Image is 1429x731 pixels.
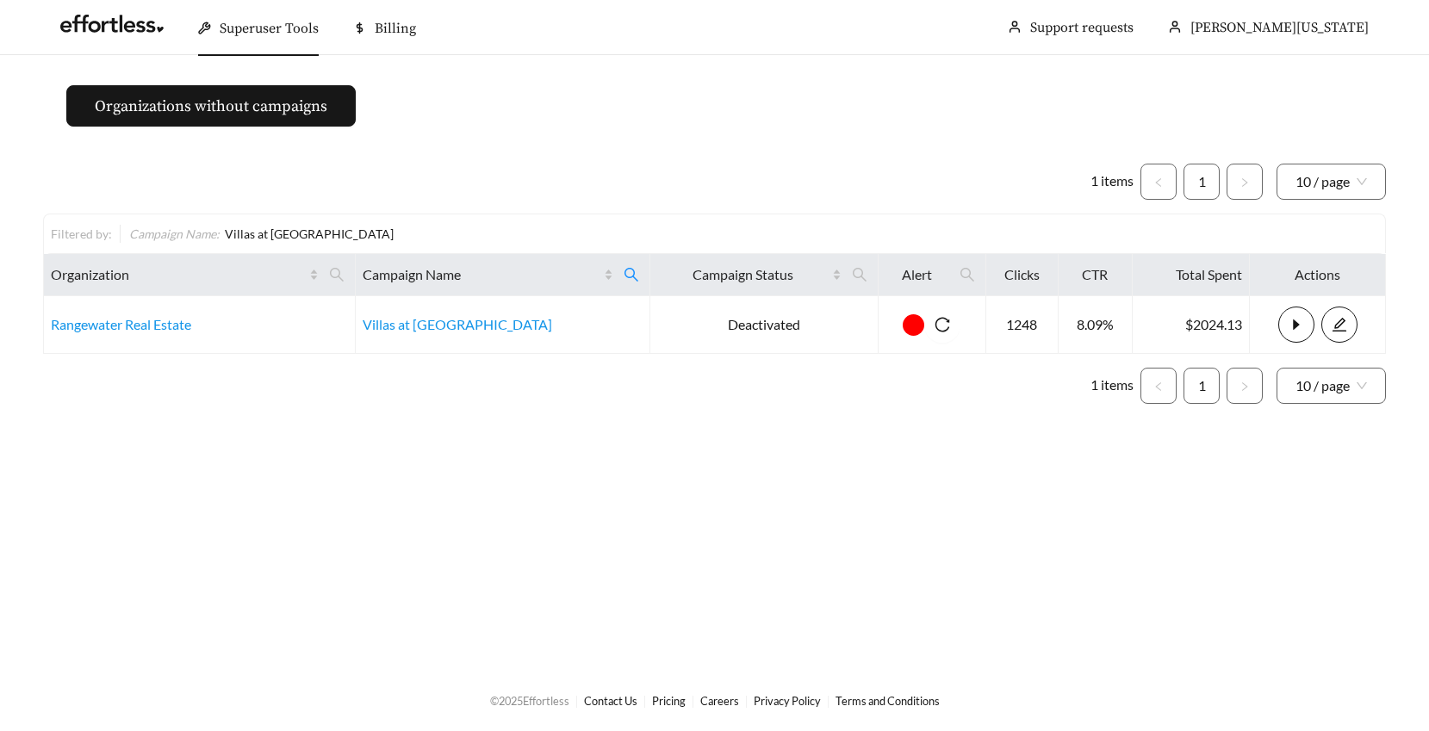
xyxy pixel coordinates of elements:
td: 8.09% [1059,296,1134,354]
span: Campaign Status [657,264,829,285]
a: Privacy Policy [754,694,821,708]
th: CTR [1059,254,1134,296]
span: edit [1322,317,1357,332]
span: Villas at [GEOGRAPHIC_DATA] [225,226,394,241]
span: Campaign Name : [129,226,220,241]
span: reload [924,317,960,332]
span: search [329,267,345,282]
a: Pricing [652,694,686,708]
li: Next Page [1227,164,1263,200]
span: search [845,261,874,288]
a: Terms and Conditions [836,694,940,708]
button: left [1140,368,1177,404]
li: Next Page [1227,368,1263,404]
th: Actions [1250,254,1386,296]
li: 1 items [1090,164,1134,200]
span: search [617,261,646,288]
span: search [852,267,867,282]
button: edit [1321,307,1358,343]
li: 1 [1184,164,1220,200]
a: Villas at [GEOGRAPHIC_DATA] [363,316,552,332]
span: Alert [885,264,948,285]
span: Campaign Name [363,264,601,285]
li: Previous Page [1140,164,1177,200]
span: search [953,261,982,288]
span: left [1153,177,1164,188]
a: Rangewater Real Estate [51,316,191,332]
th: Clicks [986,254,1059,296]
span: Organization [51,264,306,285]
span: right [1240,177,1250,188]
span: 10 / page [1295,369,1367,403]
span: © 2025 Effortless [490,694,569,708]
div: Filtered by: [51,225,120,243]
span: 10 / page [1295,164,1367,199]
span: Billing [375,20,416,37]
a: Contact Us [584,694,637,708]
a: edit [1321,316,1358,332]
button: caret-right [1278,307,1314,343]
span: Superuser Tools [220,20,319,37]
div: Page Size [1277,164,1386,200]
td: $2024.13 [1133,296,1250,354]
span: search [322,261,351,288]
span: caret-right [1279,317,1314,332]
a: 1 [1184,369,1219,403]
button: right [1227,368,1263,404]
li: 1 [1184,368,1220,404]
a: Support requests [1030,19,1134,36]
li: 1 items [1090,368,1134,404]
span: search [960,267,975,282]
span: [PERSON_NAME][US_STATE] [1190,19,1369,36]
div: Page Size [1277,368,1386,404]
td: 1248 [986,296,1059,354]
th: Total Spent [1133,254,1250,296]
button: left [1140,164,1177,200]
button: right [1227,164,1263,200]
button: Organizations without campaigns [66,85,356,127]
span: Organizations without campaigns [95,95,327,118]
td: Deactivated [650,296,879,354]
button: reload [924,307,960,343]
li: Previous Page [1140,368,1177,404]
a: 1 [1184,164,1219,199]
span: left [1153,381,1164,392]
a: Careers [700,694,739,708]
span: search [624,267,639,282]
span: right [1240,381,1250,392]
